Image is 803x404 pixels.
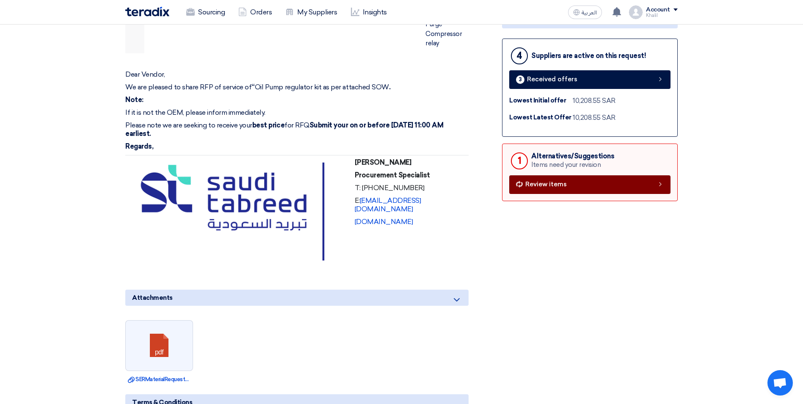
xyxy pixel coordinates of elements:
div: 10,208.55 SAR [573,113,615,123]
button: العربية [568,6,602,19]
p: If it is not the OEM, please inform immediately. [125,108,469,117]
strong: Submit your on or before [DATE] 11:00 AM earliest. [125,121,444,138]
p: Please note we are seeking to receive your for RFQ [125,121,469,138]
img: CIYpRcQADs= [129,158,348,265]
div: 4 [511,47,528,64]
strong: . [389,83,391,91]
div: Items need your revision [531,160,614,170]
img: Teradix logo [125,7,169,17]
a: Sourcing [179,3,232,22]
img: profile_test.png [629,6,643,19]
a: Review items [509,175,671,194]
a: [EMAIL_ADDRESS][DOMAIN_NAME] [355,196,421,213]
a: Insights [344,3,394,22]
span: Attachments [132,293,173,302]
p: E: [355,196,466,213]
div: Lowest Latest Offer [509,113,573,122]
div: Alternatives/Suggestions [531,152,614,160]
div: Account [646,6,670,14]
strong: Note: [125,96,143,104]
strong: Procurement Specialist [355,171,430,179]
a: Open chat [767,370,793,396]
span: العربية [582,10,597,16]
div: Suppliers are active on this request! [531,52,646,60]
strong: “ [251,83,255,91]
a: [DOMAIN_NAME] [355,218,413,226]
p: Dear Vendor, [125,70,469,79]
div: 3 [516,75,524,84]
a: My Suppliers [279,3,344,22]
a: SERMaterialRequestReportAPSC_.pdf [128,375,190,384]
div: 10,208.55 SAR [573,96,615,106]
p: We are pleased to share RFP of service of Oil Pump regulator kit as per attached SOW [125,83,469,91]
div: Khalil [646,13,678,18]
strong: best price [252,121,284,129]
strong: Regards, [125,142,153,150]
div: Lowest Initial offer [509,96,573,105]
strong: [PERSON_NAME] [355,158,411,166]
a: Orders [232,3,279,22]
a: 3 Received offers [509,70,671,89]
span: Received offers [527,76,577,83]
span: Review items [525,181,567,188]
div: 1 [511,152,528,169]
p: T: [PHONE_NUMBER] [355,184,466,192]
